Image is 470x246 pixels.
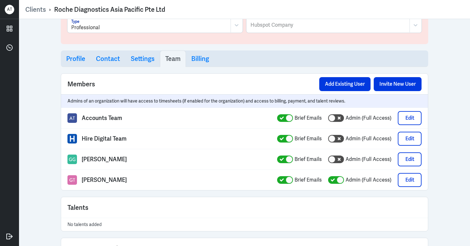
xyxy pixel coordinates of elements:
[82,177,127,183] p: [PERSON_NAME]
[346,135,391,143] label: Admin (Full Access)
[374,77,422,91] button: Invite New User
[319,77,371,91] button: Add Existing User
[346,114,391,122] label: Admin (Full Access)
[131,55,155,63] h3: Settings
[67,79,95,89] span: Members
[165,55,181,63] h3: Team
[295,156,322,163] label: Brief Emails
[398,152,422,166] button: Edit
[46,5,54,14] p: ›
[5,5,14,14] div: A T
[96,55,120,63] h3: Contact
[191,55,209,63] h3: Billing
[295,135,322,143] label: Brief Emails
[295,114,322,122] label: Brief Emails
[82,136,127,142] p: Hire Digital Team
[54,5,165,14] div: Roche Diagnostics Asia Pacific Pte Ltd
[346,176,391,184] label: Admin (Full Access)
[346,156,391,163] label: Admin (Full Access)
[61,94,428,108] div: Admins of an organization will have access to timesheets (if enabled for the organization) and ac...
[82,156,127,162] p: [PERSON_NAME]
[398,132,422,146] button: Edit
[295,176,322,184] label: Brief Emails
[66,55,85,63] h3: Profile
[82,115,122,121] p: Accounts Team
[398,111,422,125] button: Edit
[67,203,88,212] span: Talents
[398,173,422,187] button: Edit
[67,221,422,228] div: No talents added
[25,5,46,14] a: Clients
